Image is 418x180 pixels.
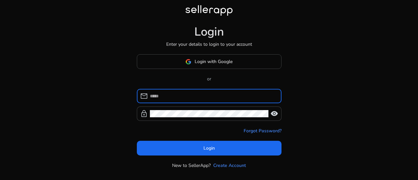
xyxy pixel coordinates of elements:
span: lock [140,110,148,118]
p: or [137,75,281,82]
h1: Login [194,25,224,39]
button: Login [137,141,281,155]
a: Create Account [213,162,246,169]
span: visibility [270,110,278,118]
span: mail [140,92,148,100]
img: google-logo.svg [185,59,191,65]
span: Login [203,145,215,152]
button: Login with Google [137,54,281,69]
a: Forgot Password? [244,127,281,134]
span: Login with Google [195,58,233,65]
p: Enter your details to login to your account [166,41,252,48]
p: New to SellerApp? [172,162,211,169]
